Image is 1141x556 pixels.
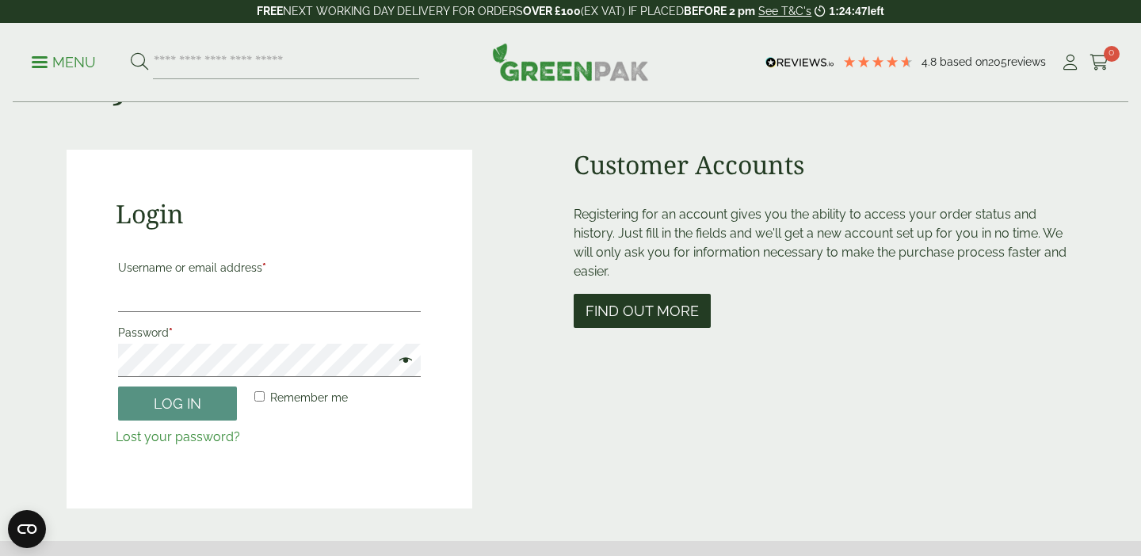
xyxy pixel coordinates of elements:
[758,5,811,17] a: See T&C's
[32,53,96,72] p: Menu
[684,5,755,17] strong: BEFORE 2 pm
[1089,51,1109,74] a: 0
[1104,46,1120,62] span: 0
[523,5,581,17] strong: OVER £100
[940,55,988,68] span: Based on
[868,5,884,17] span: left
[574,294,711,328] button: Find out more
[116,199,423,229] h2: Login
[1060,55,1080,70] i: My Account
[922,55,940,68] span: 4.8
[574,150,1074,180] h2: Customer Accounts
[8,510,46,548] button: Open CMP widget
[842,55,914,69] div: 4.79 Stars
[1089,55,1109,70] i: Cart
[76,59,286,105] h1: My account
[1007,55,1046,68] span: reviews
[257,5,283,17] strong: FREE
[118,322,421,344] label: Password
[765,57,834,68] img: REVIEWS.io
[574,205,1074,281] p: Registering for an account gives you the ability to access your order status and history. Just fi...
[118,387,237,421] button: Log in
[988,55,1007,68] span: 205
[829,5,867,17] span: 1:24:47
[118,257,421,279] label: Username or email address
[32,53,96,69] a: Menu
[254,391,265,402] input: Remember me
[270,391,348,404] span: Remember me
[116,429,240,444] a: Lost your password?
[574,304,711,319] a: Find out more
[492,43,649,81] img: GreenPak Supplies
